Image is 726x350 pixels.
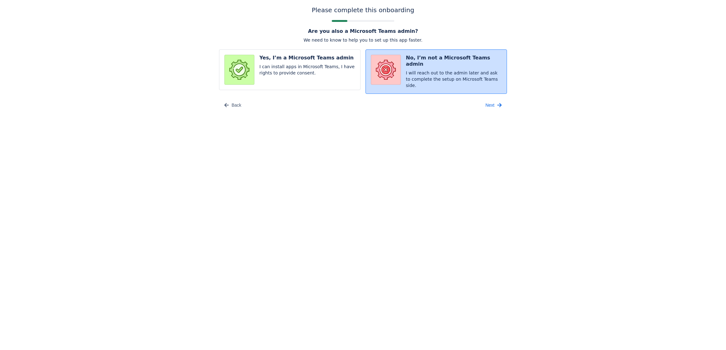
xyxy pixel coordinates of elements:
span: Back [232,100,241,110]
h4: Are you also a Microsoft Teams admin? [308,28,418,34]
span: We need to know to help you to set up this app faster. [304,37,422,43]
span: Next [485,100,494,110]
h3: Please complete this onboarding [312,6,414,14]
button: Back [219,100,245,110]
button: Next [482,100,507,110]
